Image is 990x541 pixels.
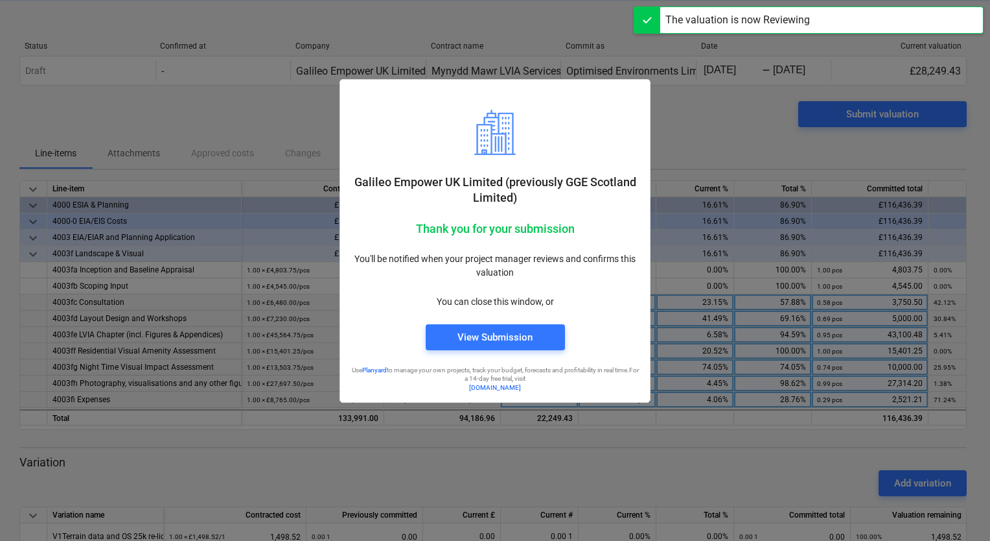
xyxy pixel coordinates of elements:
[469,384,521,391] a: [DOMAIN_NAME]
[362,367,387,374] a: Planyard
[351,366,639,383] p: Use to manage your own projects, track your budget, forecasts and profitability in real time. For...
[351,174,639,206] p: Galileo Empower UK Limited (previously GGE Scotland Limited)
[457,329,533,346] div: View Submission
[426,324,565,350] button: View Submission
[665,12,810,28] div: The valuation is now Reviewing
[351,295,639,309] p: You can close this window, or
[351,252,639,280] p: You'll be notified when your project manager reviews and confirms this valuation
[351,221,639,237] p: Thank you for your submission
